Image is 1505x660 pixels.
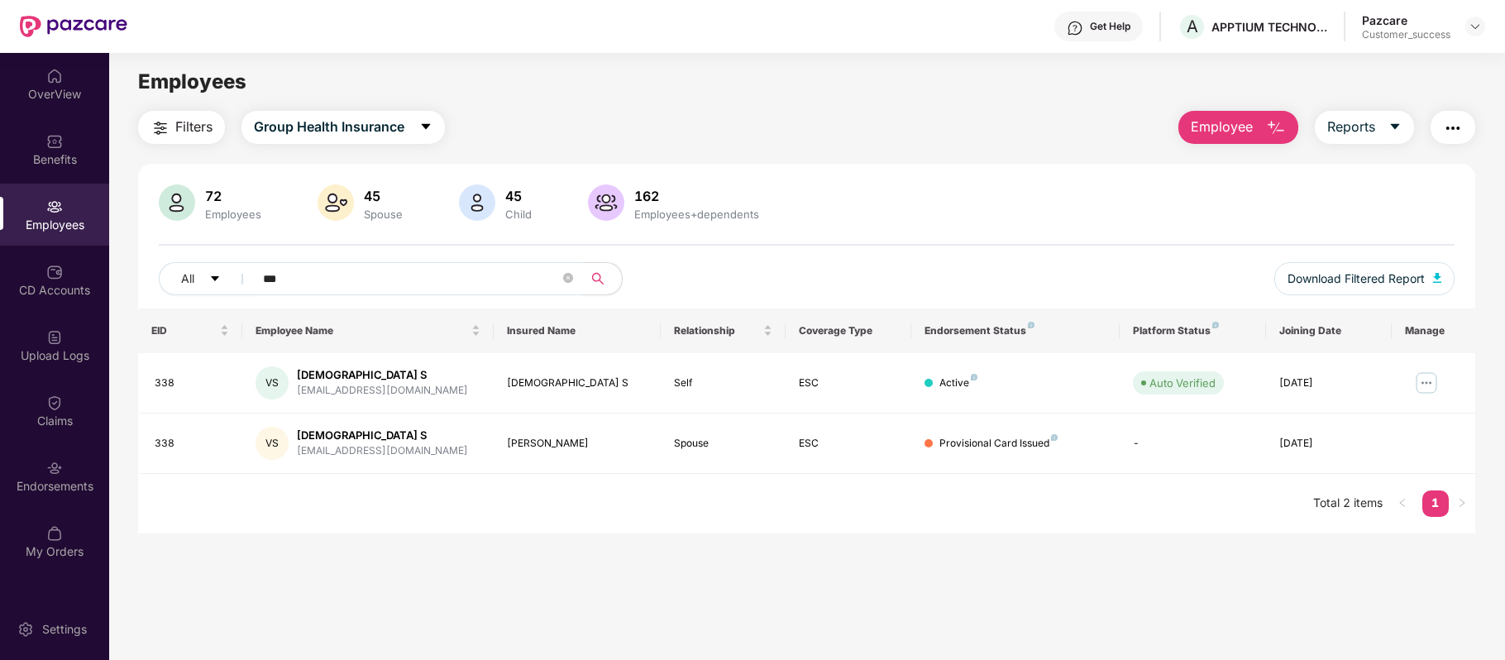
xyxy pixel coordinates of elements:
[297,428,468,443] div: [DEMOGRAPHIC_DATA] S
[202,188,265,204] div: 72
[1187,17,1198,36] span: A
[46,264,63,280] img: svg+xml;base64,PHN2ZyBpZD0iQ0RfQWNjb3VudHMiIGRhdGEtbmFtZT0iQ0QgQWNjb3VudHMiIHhtbG5zPSJodHRwOi8vd3...
[419,120,432,135] span: caret-down
[150,118,170,138] img: svg+xml;base64,PHN2ZyB4bWxucz0iaHR0cDovL3d3dy53My5vcmcvMjAwMC9zdmciIHdpZHRoPSIyNCIgaGVpZ2h0PSIyNC...
[1288,270,1425,288] span: Download Filtered Report
[209,273,221,286] span: caret-down
[799,436,898,452] div: ESC
[786,308,911,353] th: Coverage Type
[459,184,495,221] img: svg+xml;base64,PHN2ZyB4bWxucz0iaHR0cDovL3d3dy53My5vcmcvMjAwMC9zdmciIHhtbG5zOnhsaW5rPSJodHRwOi8vd3...
[507,436,647,452] div: [PERSON_NAME]
[1362,12,1450,28] div: Pazcare
[46,68,63,84] img: svg+xml;base64,PHN2ZyBpZD0iSG9tZSIgeG1sbnM9Imh0dHA6Ly93d3cudzMub3JnLzIwMDAvc3ZnIiB3aWR0aD0iMjAiIG...
[1191,117,1253,137] span: Employee
[151,324,217,337] span: EID
[138,111,225,144] button: Filters
[581,272,614,285] span: search
[1067,20,1083,36] img: svg+xml;base64,PHN2ZyBpZD0iSGVscC0zMngzMiIgeG1sbnM9Imh0dHA6Ly93d3cudzMub3JnLzIwMDAvc3ZnIiB3aWR0aD...
[318,184,354,221] img: svg+xml;base64,PHN2ZyB4bWxucz0iaHR0cDovL3d3dy53My5vcmcvMjAwMC9zdmciIHhtbG5zOnhsaW5rPSJodHRwOi8vd3...
[155,436,229,452] div: 338
[563,271,573,287] span: close-circle
[138,69,246,93] span: Employees
[563,273,573,283] span: close-circle
[1149,375,1216,391] div: Auto Verified
[1212,322,1219,328] img: svg+xml;base64,PHN2ZyB4bWxucz0iaHR0cDovL3d3dy53My5vcmcvMjAwMC9zdmciIHdpZHRoPSI4IiBoZWlnaHQ9IjgiIH...
[1327,117,1375,137] span: Reports
[1028,322,1034,328] img: svg+xml;base64,PHN2ZyB4bWxucz0iaHR0cDovL3d3dy53My5vcmcvMjAwMC9zdmciIHdpZHRoPSI4IiBoZWlnaHQ9IjgiIH...
[674,375,773,391] div: Self
[159,184,195,221] img: svg+xml;base64,PHN2ZyB4bWxucz0iaHR0cDovL3d3dy53My5vcmcvMjAwMC9zdmciIHhtbG5zOnhsaW5rPSJodHRwOi8vd3...
[1090,20,1130,33] div: Get Help
[1279,436,1378,452] div: [DATE]
[297,367,468,383] div: [DEMOGRAPHIC_DATA] S
[241,111,445,144] button: Group Health Insurancecaret-down
[46,525,63,542] img: svg+xml;base64,PHN2ZyBpZD0iTXlfT3JkZXJzIiBkYXRhLW5hbWU9Ik15IE9yZGVycyIgeG1sbnM9Imh0dHA6Ly93d3cudz...
[202,208,265,221] div: Employees
[924,324,1107,337] div: Endorsement Status
[1449,490,1475,517] button: right
[1422,490,1449,517] li: 1
[1397,498,1407,508] span: left
[1413,370,1440,396] img: manageButton
[971,374,977,380] img: svg+xml;base64,PHN2ZyB4bWxucz0iaHR0cDovL3d3dy53My5vcmcvMjAwMC9zdmciIHdpZHRoPSI4IiBoZWlnaHQ9IjgiIH...
[46,198,63,215] img: svg+xml;base64,PHN2ZyBpZD0iRW1wbG95ZWVzIiB4bWxucz0iaHR0cDovL3d3dy53My5vcmcvMjAwMC9zdmciIHdpZHRoPS...
[1266,118,1286,138] img: svg+xml;base64,PHN2ZyB4bWxucz0iaHR0cDovL3d3dy53My5vcmcvMjAwMC9zdmciIHhtbG5zOnhsaW5rPSJodHRwOi8vd3...
[361,188,406,204] div: 45
[1362,28,1450,41] div: Customer_success
[1388,120,1402,135] span: caret-down
[256,366,289,399] div: VS
[181,270,194,288] span: All
[502,188,535,204] div: 45
[138,308,242,353] th: EID
[159,262,260,295] button: Allcaret-down
[502,208,535,221] div: Child
[1279,375,1378,391] div: [DATE]
[1389,490,1416,517] li: Previous Page
[242,308,493,353] th: Employee Name
[1389,490,1416,517] button: left
[1120,414,1266,474] td: -
[1211,19,1327,35] div: APPTIUM TECHNOLOGIES INDIA PRIVATE LIMITED
[256,324,467,337] span: Employee Name
[588,184,624,221] img: svg+xml;base64,PHN2ZyB4bWxucz0iaHR0cDovL3d3dy53My5vcmcvMjAwMC9zdmciIHhtbG5zOnhsaW5rPSJodHRwOi8vd3...
[37,621,92,638] div: Settings
[1443,118,1463,138] img: svg+xml;base64,PHN2ZyB4bWxucz0iaHR0cDovL3d3dy53My5vcmcvMjAwMC9zdmciIHdpZHRoPSIyNCIgaGVpZ2h0PSIyNC...
[1274,262,1455,295] button: Download Filtered Report
[661,308,786,353] th: Relationship
[631,188,762,204] div: 162
[175,117,213,137] span: Filters
[1313,490,1383,517] li: Total 2 items
[20,16,127,37] img: New Pazcare Logo
[46,133,63,150] img: svg+xml;base64,PHN2ZyBpZD0iQmVuZWZpdHMiIHhtbG5zPSJodHRwOi8vd3d3LnczLm9yZy8yMDAwL3N2ZyIgd2lkdGg9Ij...
[46,460,63,476] img: svg+xml;base64,PHN2ZyBpZD0iRW5kb3JzZW1lbnRzIiB4bWxucz0iaHR0cDovL3d3dy53My5vcmcvMjAwMC9zdmciIHdpZH...
[674,436,773,452] div: Spouse
[46,395,63,411] img: svg+xml;base64,PHN2ZyBpZD0iQ2xhaW0iIHhtbG5zPSJodHRwOi8vd3d3LnczLm9yZy8yMDAwL3N2ZyIgd2lkdGg9IjIwIi...
[939,436,1058,452] div: Provisional Card Issued
[1422,490,1449,515] a: 1
[46,329,63,346] img: svg+xml;base64,PHN2ZyBpZD0iVXBsb2FkX0xvZ3MiIGRhdGEtbmFtZT0iVXBsb2FkIExvZ3MiIHhtbG5zPSJodHRwOi8vd3...
[361,208,406,221] div: Spouse
[1133,324,1253,337] div: Platform Status
[1433,273,1441,283] img: svg+xml;base64,PHN2ZyB4bWxucz0iaHR0cDovL3d3dy53My5vcmcvMjAwMC9zdmciIHhtbG5zOnhsaW5rPSJodHRwOi8vd3...
[1469,20,1482,33] img: svg+xml;base64,PHN2ZyBpZD0iRHJvcGRvd24tMzJ4MzIiIHhtbG5zPSJodHRwOi8vd3d3LnczLm9yZy8yMDAwL3N2ZyIgd2...
[674,324,761,337] span: Relationship
[254,117,404,137] span: Group Health Insurance
[297,443,468,459] div: [EMAIL_ADDRESS][DOMAIN_NAME]
[939,375,977,391] div: Active
[507,375,647,391] div: [DEMOGRAPHIC_DATA] S
[1457,498,1467,508] span: right
[1315,111,1414,144] button: Reportscaret-down
[1449,490,1475,517] li: Next Page
[494,308,661,353] th: Insured Name
[155,375,229,391] div: 338
[581,262,623,295] button: search
[1266,308,1392,353] th: Joining Date
[1178,111,1298,144] button: Employee
[17,621,34,638] img: svg+xml;base64,PHN2ZyBpZD0iU2V0dGluZy0yMHgyMCIgeG1sbnM9Imh0dHA6Ly93d3cudzMub3JnLzIwMDAvc3ZnIiB3aW...
[297,383,468,399] div: [EMAIL_ADDRESS][DOMAIN_NAME]
[1392,308,1475,353] th: Manage
[631,208,762,221] div: Employees+dependents
[799,375,898,391] div: ESC
[1051,434,1058,441] img: svg+xml;base64,PHN2ZyB4bWxucz0iaHR0cDovL3d3dy53My5vcmcvMjAwMC9zdmciIHdpZHRoPSI4IiBoZWlnaHQ9IjgiIH...
[256,427,289,460] div: VS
